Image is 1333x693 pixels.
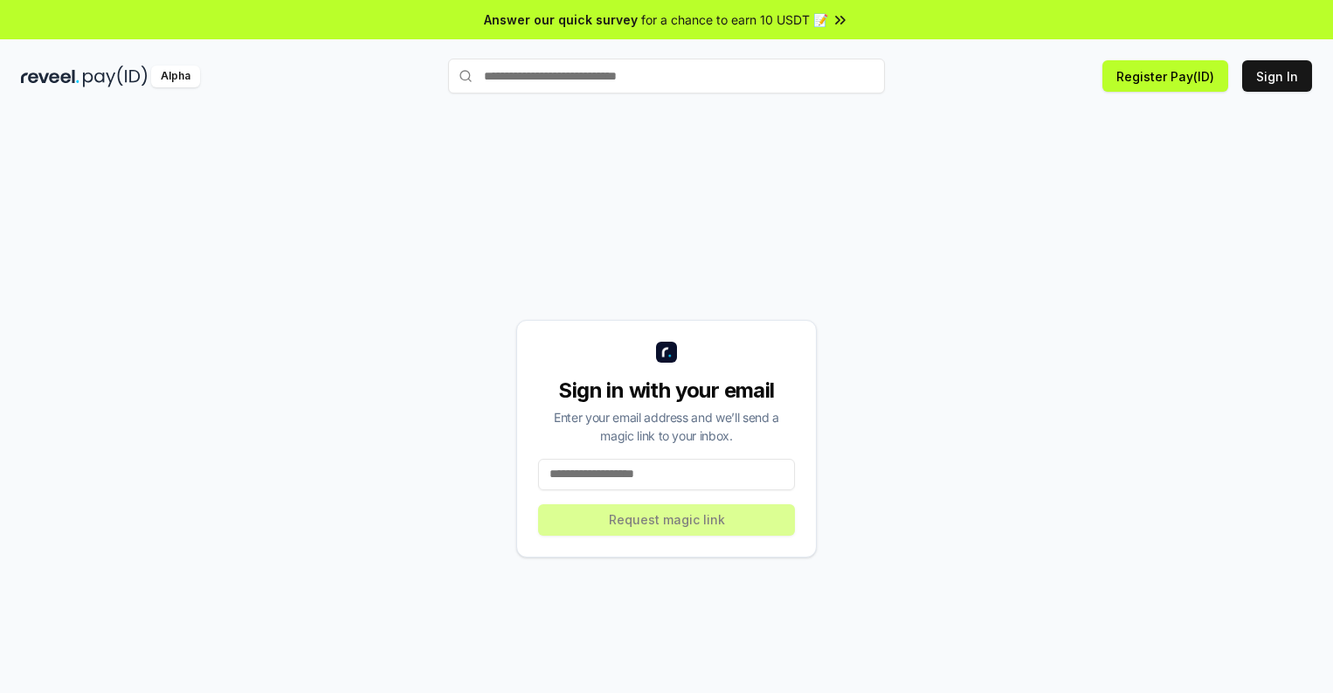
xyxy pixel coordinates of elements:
div: Alpha [151,66,200,87]
div: Sign in with your email [538,377,795,405]
button: Sign In [1242,60,1312,92]
button: Register Pay(ID) [1102,60,1228,92]
img: logo_small [656,342,677,363]
span: for a chance to earn 10 USDT 📝 [641,10,828,29]
div: Enter your email address and we’ll send a magic link to your inbox. [538,408,795,445]
span: Answer our quick survey [484,10,638,29]
img: pay_id [83,66,148,87]
img: reveel_dark [21,66,79,87]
